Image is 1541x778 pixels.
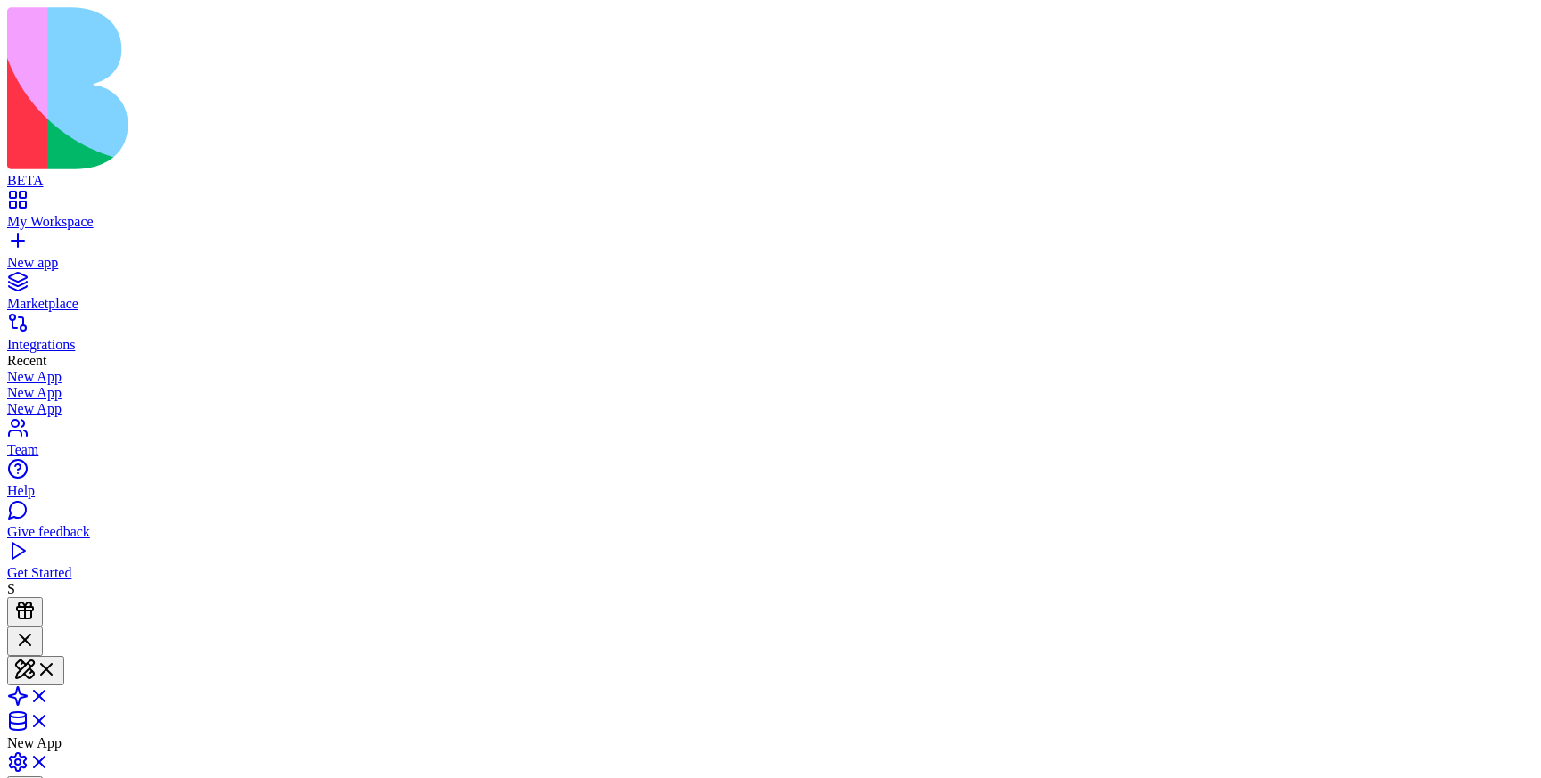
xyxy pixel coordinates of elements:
a: My Workspace [7,198,1534,230]
a: Give feedback [7,508,1534,540]
div: New app [7,255,1534,271]
div: Get Started [7,565,1534,581]
a: New App [7,369,1534,385]
a: Get Started [7,549,1534,581]
span: Recent [7,353,46,368]
a: New app [7,239,1534,271]
div: Team [7,442,1534,458]
div: BETA [7,173,1534,189]
div: Give feedback [7,524,1534,540]
div: My Workspace [7,214,1534,230]
a: Team [7,426,1534,458]
a: Help [7,467,1534,499]
a: New App [7,401,1534,417]
div: Marketplace [7,296,1534,312]
span: New App [7,735,62,750]
a: New App [7,385,1534,401]
span: S [7,581,15,596]
div: Integrations [7,337,1534,353]
a: Integrations [7,321,1534,353]
a: BETA [7,157,1534,189]
a: Marketplace [7,280,1534,312]
div: Help [7,483,1534,499]
img: logo [7,7,724,169]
